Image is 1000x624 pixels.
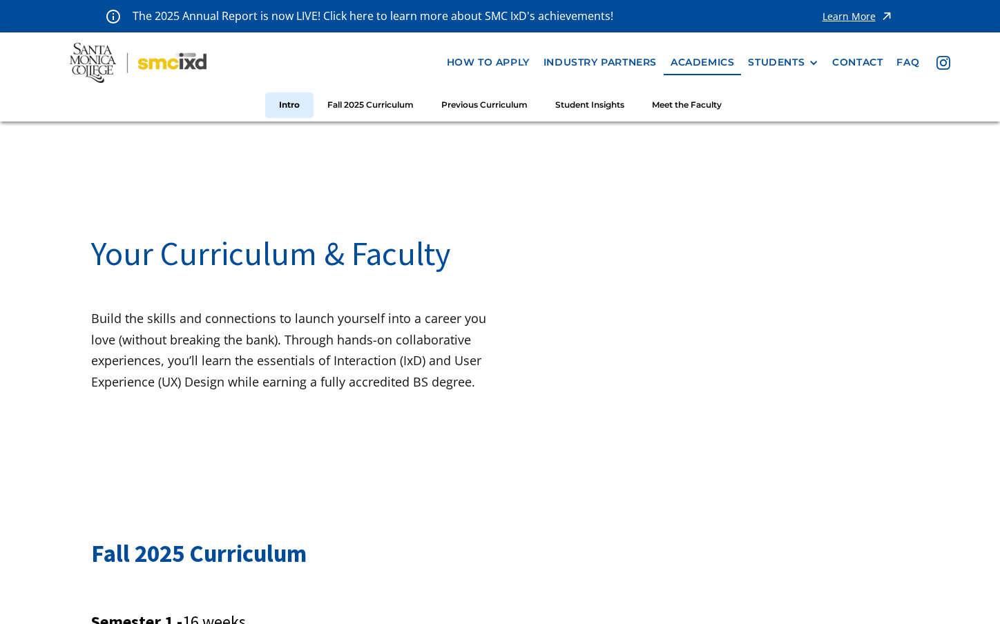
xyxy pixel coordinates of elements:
img: Santa Monica College - SMC IxD logo [70,43,206,83]
span: Your Curriculum & Faculty [91,233,450,274]
div: STUDENTS [748,57,805,68]
a: how to apply [440,50,537,75]
a: faq [890,50,926,75]
a: Intro [265,92,314,118]
a: Academics [664,50,741,75]
p: Build the skills and connections to launch yourself into a career you love (without breaking the ... [91,308,501,392]
div: Learn More [823,12,876,21]
img: icon - arrow - alert [880,7,894,26]
a: Previous Curriculum [427,92,541,118]
a: Fall 2025 Curriculum [314,92,427,118]
img: icon - information - alert [106,9,120,23]
a: contact [825,50,890,75]
p: The 2025 Annual Report is now LIVE! Click here to learn more about SMC IxD's achievements! [133,7,615,26]
img: icon - instagram [936,56,950,70]
div: STUDENTS [748,57,818,68]
a: Student Insights [541,92,638,118]
a: industry partners [537,50,664,75]
h2: Fall 2025 Curriculum [91,537,910,571]
a: Learn More [823,7,894,26]
a: Meet the Faculty [638,92,735,118]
